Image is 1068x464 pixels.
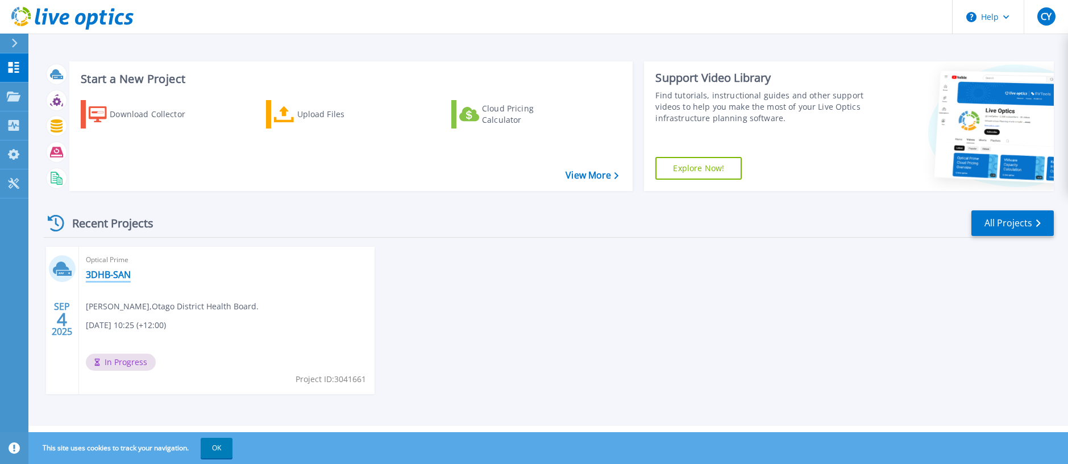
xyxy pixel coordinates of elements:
a: Cloud Pricing Calculator [451,100,578,129]
div: Find tutorials, instructional guides and other support videos to help you make the most of your L... [655,90,864,124]
a: All Projects [971,210,1054,236]
h3: Start a New Project [81,73,618,85]
span: In Progress [86,354,156,371]
span: CY [1041,12,1052,21]
a: Upload Files [266,100,393,129]
span: 4 [57,314,67,324]
div: Upload Files [297,103,388,126]
button: OK [201,438,232,458]
a: Download Collector [81,100,207,129]
span: Optical Prime [86,254,368,266]
span: This site uses cookies to track your navigation. [31,438,232,458]
div: Cloud Pricing Calculator [482,103,573,126]
div: SEP 2025 [51,299,73,340]
div: Download Collector [110,103,201,126]
a: View More [566,170,618,181]
div: Recent Projects [44,209,169,237]
span: Project ID: 3041661 [296,373,366,386]
a: 3DHB-SAN [86,269,131,280]
a: Explore Now! [655,157,742,180]
span: [PERSON_NAME] , Otago District Health Board. [86,300,259,313]
span: [DATE] 10:25 (+12:00) [86,319,166,332]
div: Support Video Library [655,71,864,85]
